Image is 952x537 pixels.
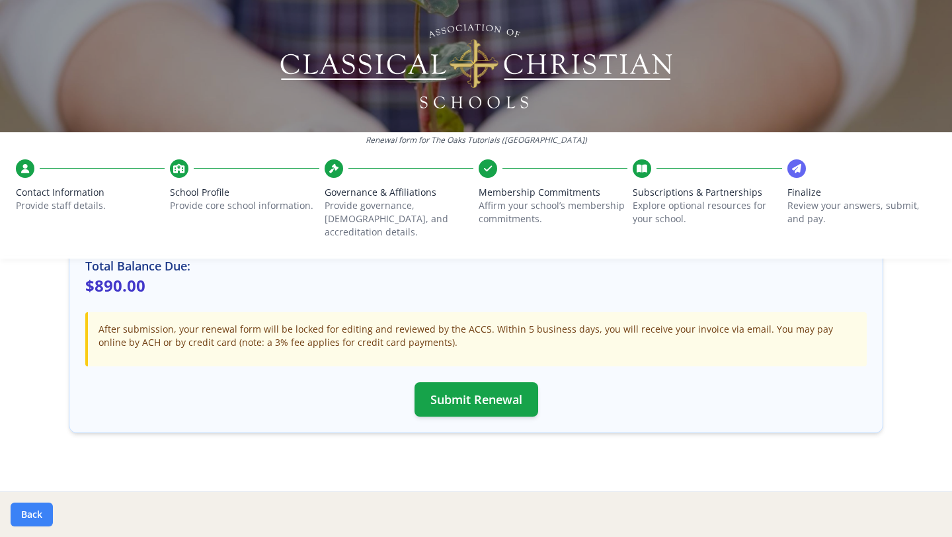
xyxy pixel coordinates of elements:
[479,199,627,226] p: Affirm your school’s membership commitments.
[787,186,936,199] span: Finalize
[325,199,473,239] p: Provide governance, [DEMOGRAPHIC_DATA], and accreditation details.
[479,186,627,199] span: Membership Commitments
[278,20,674,112] img: Logo
[11,503,53,526] button: Back
[633,199,781,226] p: Explore optional resources for your school.
[633,186,781,199] span: Subscriptions & Partnerships
[170,199,319,212] p: Provide core school information.
[85,275,867,296] p: $890.00
[170,186,319,199] span: School Profile
[325,186,473,199] span: Governance & Affiliations
[16,186,165,199] span: Contact Information
[415,382,538,417] button: Submit Renewal
[787,199,936,226] p: Review your answers, submit, and pay.
[16,199,165,212] p: Provide staff details.
[99,323,856,349] p: After submission, your renewal form will be locked for editing and reviewed by the ACCS. Within 5...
